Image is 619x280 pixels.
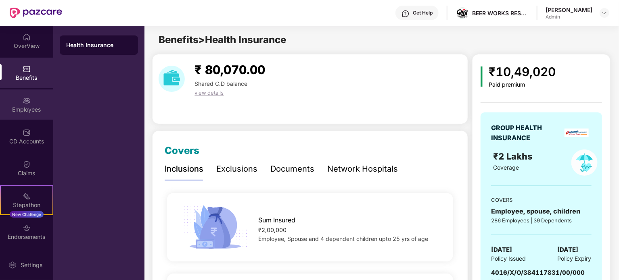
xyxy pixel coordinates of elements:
[23,129,31,137] img: svg+xml;base64,PHN2ZyBpZD0iQ0RfQWNjb3VudHMiIGRhdGEtbmFtZT0iQ0QgQWNjb3VudHMiIHhtbG5zPSJodHRwOi8vd3...
[491,254,526,263] span: Policy Issued
[494,151,535,162] span: ₹2 Lakhs
[558,245,579,255] span: [DATE]
[23,97,31,105] img: svg+xml;base64,PHN2ZyBpZD0iRW1wbG95ZWVzIiB4bWxucz0iaHR0cDovL3d3dy53My5vcmcvMjAwMC9zdmciIHdpZHRoPS...
[601,10,608,16] img: svg+xml;base64,PHN2ZyBpZD0iRHJvcGRvd24tMzJ4MzIiIHhtbG5zPSJodHRwOi8vd3d3LnczLm9yZy8yMDAwL3N2ZyIgd2...
[491,196,591,204] div: COVERS
[159,66,185,92] img: download
[258,215,295,225] span: Sum Insured
[472,9,529,17] div: BEER WORKS RESTAURANTS & MICRO BREWERY PVT LTD
[489,81,556,88] div: Paid premium
[10,8,62,18] img: New Pazcare Logo
[180,203,250,251] img: icon
[194,89,224,96] span: view details
[23,192,31,200] img: svg+xml;base64,PHN2ZyB4bWxucz0iaHR0cDovL3d3dy53My5vcmcvMjAwMC9zdmciIHdpZHRoPSIyMSIgaGVpZ2h0PSIyMC...
[491,123,562,143] div: GROUP HEALTH INSURANCE
[327,163,398,175] div: Network Hospitals
[402,10,410,18] img: svg+xml;base64,PHN2ZyBpZD0iSGVscC0zMngzMiIgeG1sbnM9Imh0dHA6Ly93d3cudzMub3JnLzIwMDAvc3ZnIiB3aWR0aD...
[165,163,203,175] div: Inclusions
[1,201,52,209] div: Stepathon
[491,269,585,276] span: 4016/X/O/384117831/00/000
[18,261,45,269] div: Settings
[571,149,598,176] img: policyIcon
[491,206,591,216] div: Employee, spouse, children
[216,163,257,175] div: Exclusions
[565,129,589,137] img: insurerLogo
[494,164,519,171] span: Coverage
[546,6,592,14] div: [PERSON_NAME]
[258,226,440,234] div: ₹2,00,000
[413,10,433,16] div: Get Help
[270,163,314,175] div: Documents
[159,34,286,46] span: Benefits > Health Insurance
[10,211,44,218] div: New Challenge
[23,160,31,168] img: svg+xml;base64,PHN2ZyBpZD0iQ2xhaW0iIHhtbG5zPSJodHRwOi8vd3d3LnczLm9yZy8yMDAwL3N2ZyIgd2lkdGg9IjIwIi...
[194,62,265,77] span: ₹ 80,070.00
[546,14,592,20] div: Admin
[491,245,512,255] span: [DATE]
[66,41,132,49] div: Health Insurance
[165,145,199,156] span: Covers
[258,235,428,242] span: Employee, Spouse and 4 dependent children upto 25 yrs of age
[23,33,31,41] img: svg+xml;base64,PHN2ZyBpZD0iSG9tZSIgeG1sbnM9Imh0dHA6Ly93d3cudzMub3JnLzIwMDAvc3ZnIiB3aWR0aD0iMjAiIG...
[194,80,247,87] span: Shared C.D balance
[8,261,17,269] img: svg+xml;base64,PHN2ZyBpZD0iU2V0dGluZy0yMHgyMCIgeG1sbnM9Imh0dHA6Ly93d3cudzMub3JnLzIwMDAvc3ZnIiB3aW...
[23,224,31,232] img: svg+xml;base64,PHN2ZyBpZD0iRW5kb3JzZW1lbnRzIiB4bWxucz0iaHR0cDovL3d3dy53My5vcmcvMjAwMC9zdmciIHdpZH...
[23,65,31,73] img: svg+xml;base64,PHN2ZyBpZD0iQmVuZWZpdHMiIHhtbG5zPSJodHRwOi8vd3d3LnczLm9yZy8yMDAwL3N2ZyIgd2lkdGg9Ij...
[489,62,556,81] div: ₹10,49,020
[491,216,591,224] div: 286 Employees | 39 Dependents
[457,8,468,18] img: WhatsApp%20Image%202024-02-28%20at%203.03.39%20PM.jpeg
[481,66,483,87] img: icon
[558,254,592,263] span: Policy Expiry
